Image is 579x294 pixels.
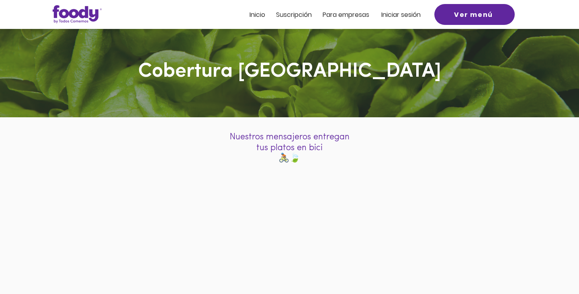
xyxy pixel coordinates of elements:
[323,10,330,19] span: Pa
[229,133,350,153] span: Nuestros mensajeros entregan tus platos en bici
[381,11,421,18] a: Iniciar sesión
[276,11,312,18] a: Suscripción
[434,4,515,25] a: Ver menú
[250,10,265,19] span: Inicio
[381,10,421,19] span: Iniciar sesión
[454,10,493,20] span: Ver menú
[278,153,300,162] span: 🚴🏽🍃
[276,10,312,19] span: Suscripción
[250,11,265,18] a: Inicio
[323,11,369,18] a: Para empresas
[138,61,441,82] span: Cobertura [GEOGRAPHIC_DATA]
[330,10,369,19] span: ra empresas
[53,5,102,23] img: Logo_Foody V2.0.0 (3).png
